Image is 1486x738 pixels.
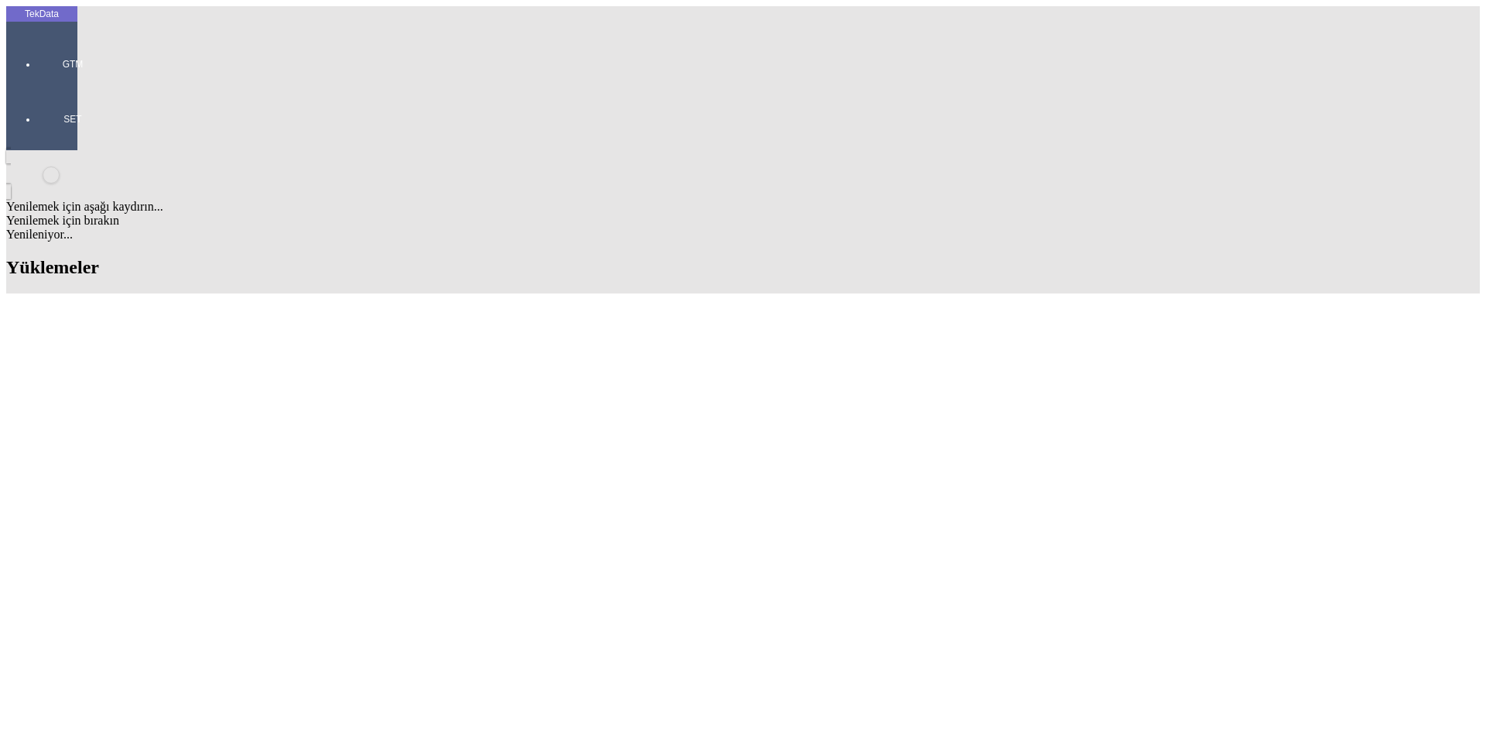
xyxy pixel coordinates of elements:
[6,200,1480,214] div: Yenilemek için aşağı kaydırın...
[50,58,96,70] span: GTM
[6,228,1480,242] div: Yenileniyor...
[6,257,1480,278] h2: Yüklemeler
[6,214,1480,228] div: Yenilemek için bırakın
[6,8,77,20] div: TekData
[50,113,96,125] span: SET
